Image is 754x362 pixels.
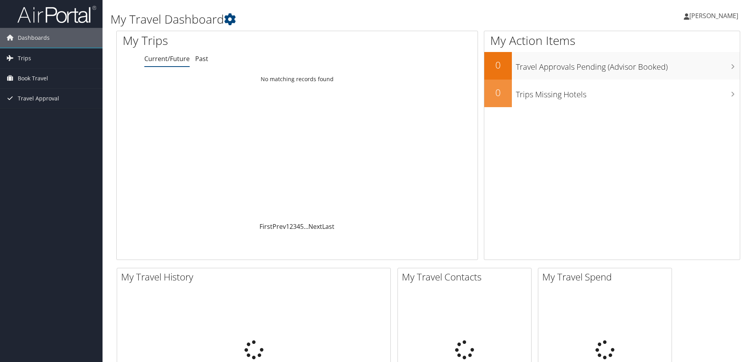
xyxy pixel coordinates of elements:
[297,222,300,231] a: 4
[684,4,746,28] a: [PERSON_NAME]
[18,28,50,48] span: Dashboards
[289,222,293,231] a: 2
[17,5,96,24] img: airportal-logo.png
[272,222,286,231] a: Prev
[110,11,534,28] h1: My Travel Dashboard
[300,222,304,231] a: 5
[484,32,740,49] h1: My Action Items
[18,69,48,88] span: Book Travel
[117,72,478,86] td: No matching records found
[18,48,31,68] span: Trips
[195,54,208,63] a: Past
[484,86,512,99] h2: 0
[259,222,272,231] a: First
[322,222,334,231] a: Last
[484,52,740,80] a: 0Travel Approvals Pending (Advisor Booked)
[123,32,321,49] h1: My Trips
[121,270,390,284] h2: My Travel History
[286,222,289,231] a: 1
[484,80,740,107] a: 0Trips Missing Hotels
[484,58,512,72] h2: 0
[516,58,740,72] h3: Travel Approvals Pending (Advisor Booked)
[689,11,738,20] span: [PERSON_NAME]
[308,222,322,231] a: Next
[402,270,531,284] h2: My Travel Contacts
[18,89,59,108] span: Travel Approval
[144,54,190,63] a: Current/Future
[516,85,740,100] h3: Trips Missing Hotels
[304,222,308,231] span: …
[293,222,297,231] a: 3
[542,270,672,284] h2: My Travel Spend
